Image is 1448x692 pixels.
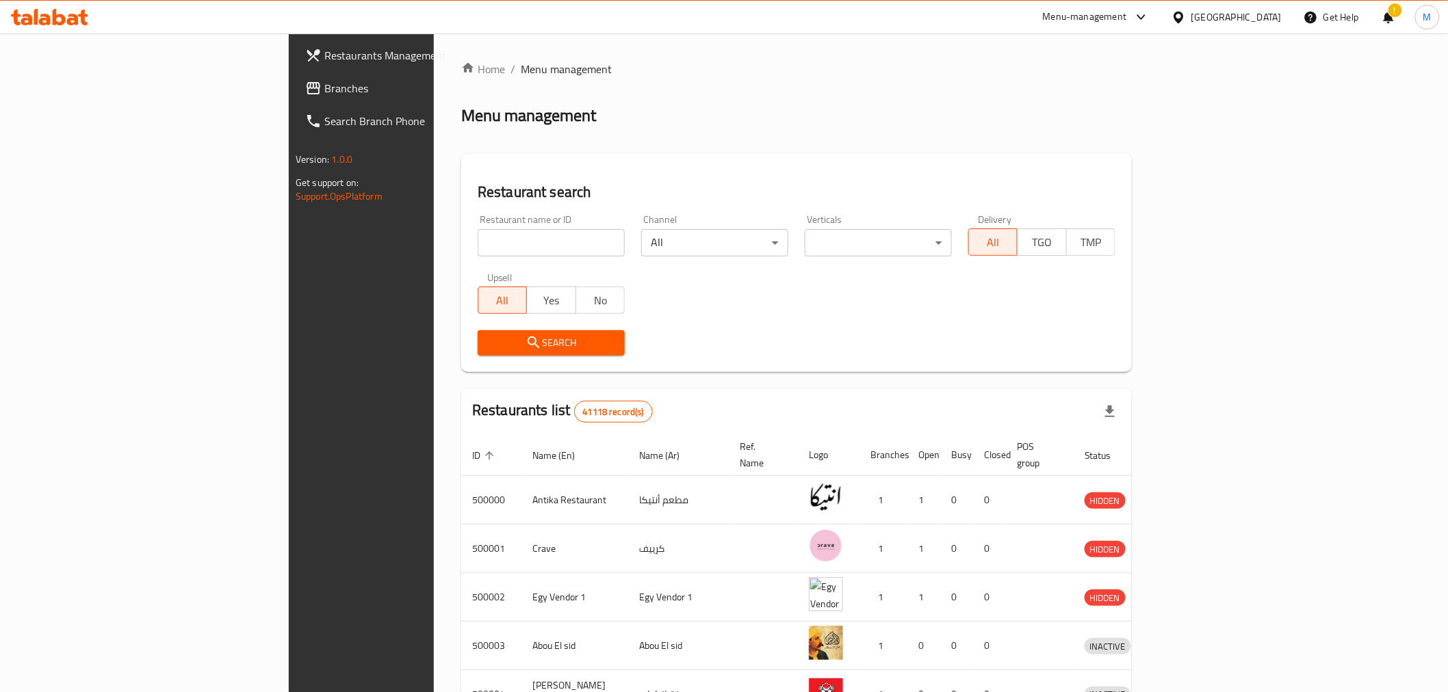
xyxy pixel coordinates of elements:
td: Abou El sid [521,622,628,670]
span: ID [472,447,498,464]
img: Antika Restaurant [809,480,843,514]
span: Name (En) [532,447,593,464]
a: Support.OpsPlatform [296,187,383,205]
td: Egy Vendor 1 [521,573,628,622]
img: Abou El sid [809,626,843,660]
span: All [484,291,521,310]
span: All [974,232,1012,252]
a: Search Branch Phone [294,105,530,137]
img: Crave [809,529,843,563]
td: 0 [907,622,940,670]
span: No [582,291,619,310]
div: HIDDEN [1085,541,1126,557]
button: Yes [526,287,576,314]
td: 0 [940,476,973,524]
td: 0 [973,573,1006,622]
span: Get support on: [296,174,359,191]
td: Crave [521,524,628,573]
span: M [1423,10,1432,25]
td: Egy Vendor 1 [628,573,729,622]
th: Open [907,434,940,476]
td: Abou El sid [628,622,729,670]
th: Logo [798,434,859,476]
div: Export file [1094,395,1126,428]
span: 1.0.0 [331,150,352,168]
input: Search for restaurant name or ID.. [478,229,625,256]
h2: Restaurants list [472,400,653,423]
th: Branches [859,434,907,476]
span: POS group [1017,438,1057,471]
label: Delivery [978,215,1012,224]
span: Branches [324,80,519,96]
td: 1 [907,573,940,622]
td: 0 [940,573,973,622]
span: Yes [532,291,570,310]
td: 0 [940,622,973,670]
td: 0 [973,476,1006,524]
span: TMP [1072,232,1110,252]
button: TGO [1017,228,1066,256]
span: Menu management [521,61,612,77]
span: Search Branch Phone [324,113,519,129]
div: ​ [805,229,952,256]
img: Egy Vendor 1 [809,577,843,611]
div: [GEOGRAPHIC_DATA] [1191,10,1282,25]
span: HIDDEN [1085,542,1126,557]
a: Branches [294,72,530,105]
div: Total records count [574,401,653,423]
td: 1 [859,476,907,524]
td: 1 [907,524,940,573]
button: TMP [1066,228,1115,256]
button: Search [478,330,625,356]
span: Version: [296,150,329,168]
td: 1 [907,476,940,524]
h2: Restaurant search [478,182,1115,202]
span: Search [489,334,614,351]
td: 0 [973,524,1006,573]
button: No [576,287,625,314]
th: Busy [940,434,973,476]
span: Status [1085,447,1129,464]
div: Menu-management [1043,9,1127,25]
div: HIDDEN [1085,589,1126,606]
td: 0 [940,524,973,573]
a: Restaurants Management [294,39,530,72]
span: 41118 record(s) [575,405,652,418]
label: Upsell [487,273,513,282]
span: TGO [1023,232,1061,252]
span: Restaurants Management [324,47,519,64]
span: Name (Ar) [639,447,697,464]
button: All [478,287,527,314]
td: 1 [859,573,907,622]
td: Antika Restaurant [521,476,628,524]
span: Ref. Name [740,438,781,471]
span: HIDDEN [1085,493,1126,509]
th: Closed [973,434,1006,476]
span: HIDDEN [1085,590,1126,606]
div: INACTIVE [1085,638,1131,654]
div: All [641,229,788,256]
td: مطعم أنتيكا [628,476,729,524]
td: كرييف [628,524,729,573]
td: 0 [973,622,1006,670]
td: 1 [859,622,907,670]
nav: breadcrumb [461,61,1132,77]
td: 1 [859,524,907,573]
button: All [968,228,1018,256]
span: INACTIVE [1085,639,1131,654]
